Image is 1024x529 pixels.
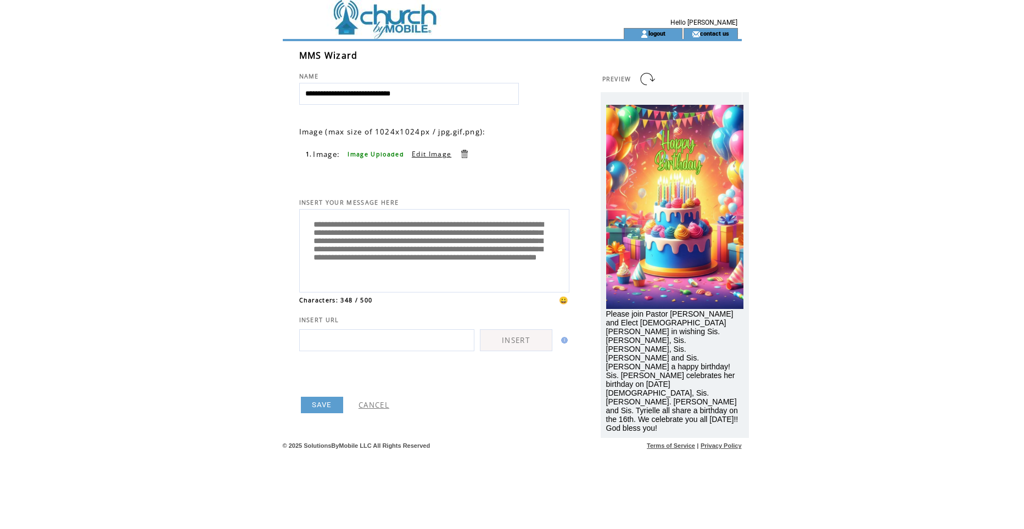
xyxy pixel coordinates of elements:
[692,30,700,38] img: contact_us_icon.gif
[299,72,319,80] span: NAME
[648,30,665,37] a: logout
[299,127,486,137] span: Image (max size of 1024x1024px / jpg,gif,png):
[480,329,552,351] a: INSERT
[459,149,469,159] a: Delete this item
[559,295,569,305] span: 😀
[299,49,358,61] span: MMS Wizard
[313,149,340,159] span: Image:
[359,400,389,410] a: CANCEL
[640,30,648,38] img: account_icon.gif
[283,442,430,449] span: © 2025 SolutionsByMobile LLC All Rights Reserved
[701,442,742,449] a: Privacy Policy
[412,149,451,159] a: Edit Image
[348,150,404,158] span: Image Uploaded
[299,316,339,324] span: INSERT URL
[558,337,568,344] img: help.gif
[299,199,399,206] span: INSERT YOUR MESSAGE HERE
[306,150,312,158] span: 1.
[697,442,698,449] span: |
[299,296,373,304] span: Characters: 348 / 500
[670,19,737,26] span: Hello [PERSON_NAME]
[301,397,343,413] a: SAVE
[606,309,738,432] span: Please join Pastor [PERSON_NAME] and Elect [DEMOGRAPHIC_DATA][PERSON_NAME] in wishing Sis. [PERSO...
[700,30,729,37] a: contact us
[647,442,695,449] a: Terms of Service
[602,75,631,83] span: PREVIEW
